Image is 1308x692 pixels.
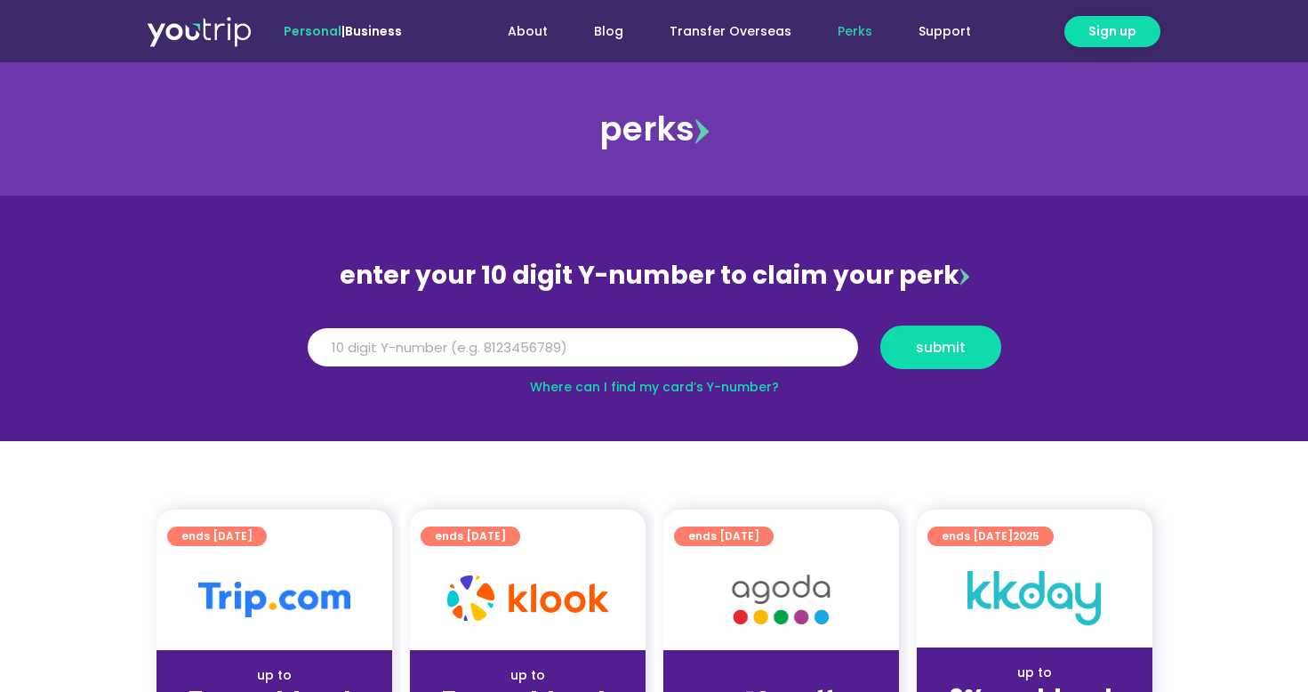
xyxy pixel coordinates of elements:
[674,527,774,546] a: ends [DATE]
[1064,16,1160,47] a: Sign up
[880,326,1001,369] button: submit
[814,15,895,48] a: Perks
[345,22,402,40] a: Business
[1013,528,1039,543] span: 2025
[167,527,267,546] a: ends [DATE]
[435,527,506,546] span: ends [DATE]
[424,666,631,685] div: up to
[171,666,378,685] div: up to
[299,253,1010,299] div: enter your 10 digit Y-number to claim your perk
[421,527,520,546] a: ends [DATE]
[765,666,798,684] span: up to
[895,15,994,48] a: Support
[485,15,571,48] a: About
[308,326,1001,382] form: Y Number
[646,15,814,48] a: Transfer Overseas
[284,22,402,40] span: |
[308,328,858,367] input: 10 digit Y-number (e.g. 8123456789)
[1088,22,1136,41] span: Sign up
[942,527,1039,546] span: ends [DATE]
[916,341,966,354] span: submit
[450,15,994,48] nav: Menu
[927,527,1054,546] a: ends [DATE]2025
[931,664,1138,682] div: up to
[181,527,253,546] span: ends [DATE]
[688,527,759,546] span: ends [DATE]
[571,15,646,48] a: Blog
[530,378,779,396] a: Where can I find my card’s Y-number?
[284,22,341,40] span: Personal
